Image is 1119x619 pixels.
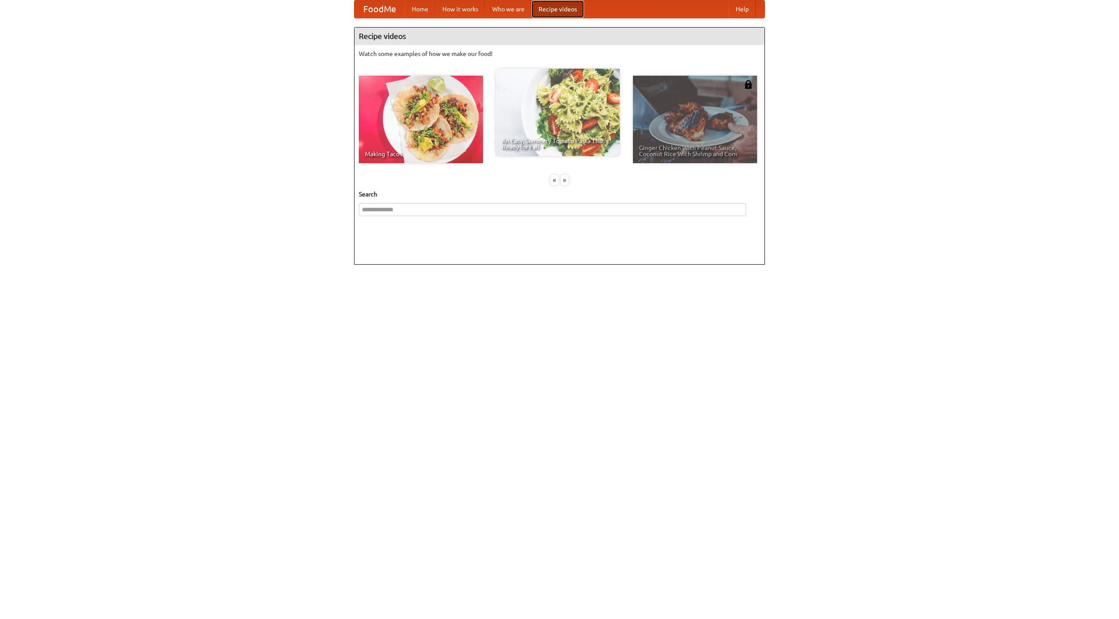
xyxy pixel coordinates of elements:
a: Who we are [485,0,532,18]
span: Making Tacos [365,151,477,157]
a: An Easy, Summery Tomato Pasta That's Ready for Fall [496,69,620,156]
h5: Search [359,190,760,199]
h4: Recipe videos [354,28,765,45]
a: Making Tacos [359,76,483,163]
a: How it works [435,0,485,18]
a: Help [729,0,756,18]
a: FoodMe [354,0,405,18]
p: Watch some examples of how we make our food! [359,49,760,58]
a: Recipe videos [532,0,584,18]
span: An Easy, Summery Tomato Pasta That's Ready for Fall [502,138,614,150]
img: 483408.png [744,80,753,89]
div: « [550,175,558,185]
div: » [561,175,569,185]
a: Home [405,0,435,18]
